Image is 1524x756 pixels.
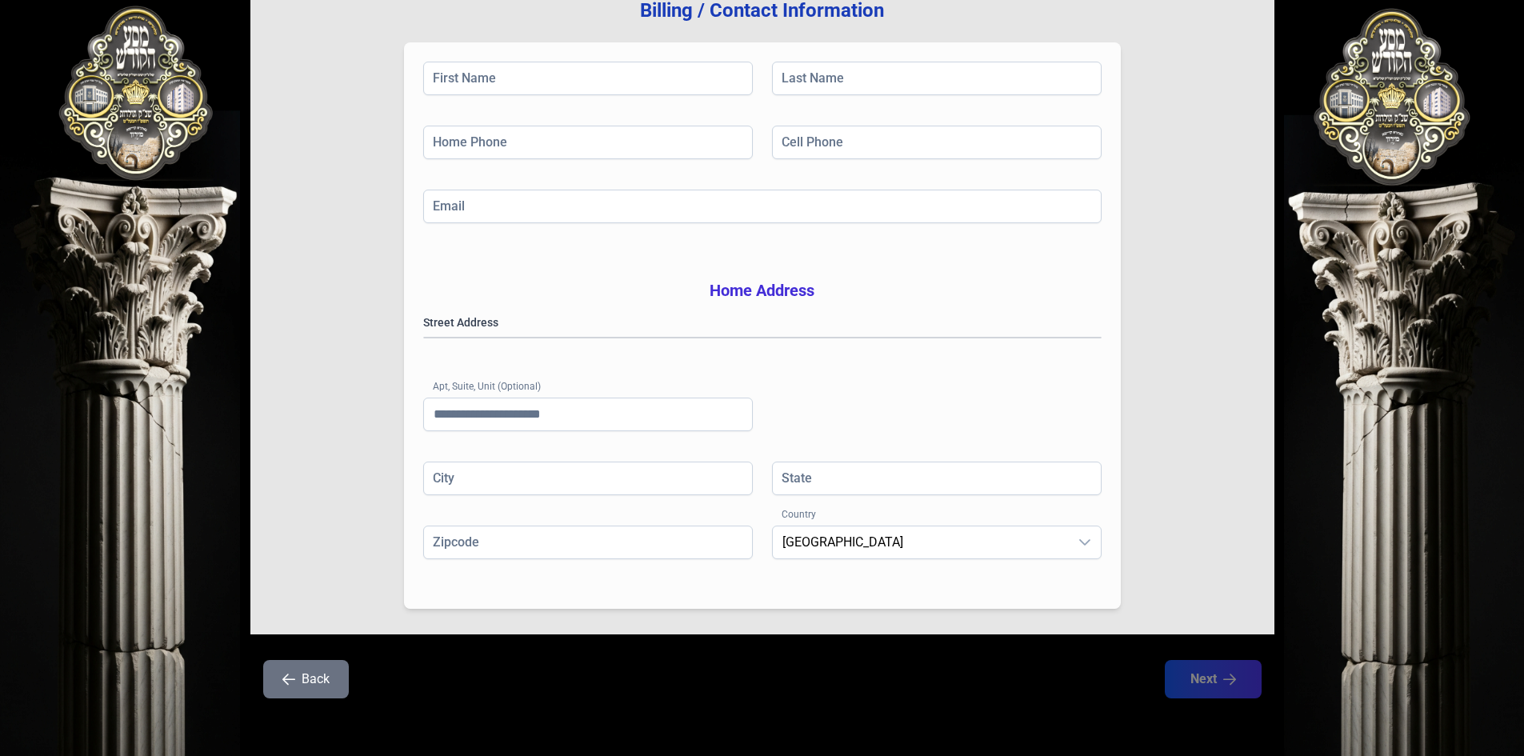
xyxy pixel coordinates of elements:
[1165,660,1262,698] button: Next
[423,279,1102,302] h3: Home Address
[263,660,349,698] button: Back
[1069,526,1101,558] div: dropdown trigger
[773,526,1069,558] span: United States
[423,314,1102,330] label: Street Address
